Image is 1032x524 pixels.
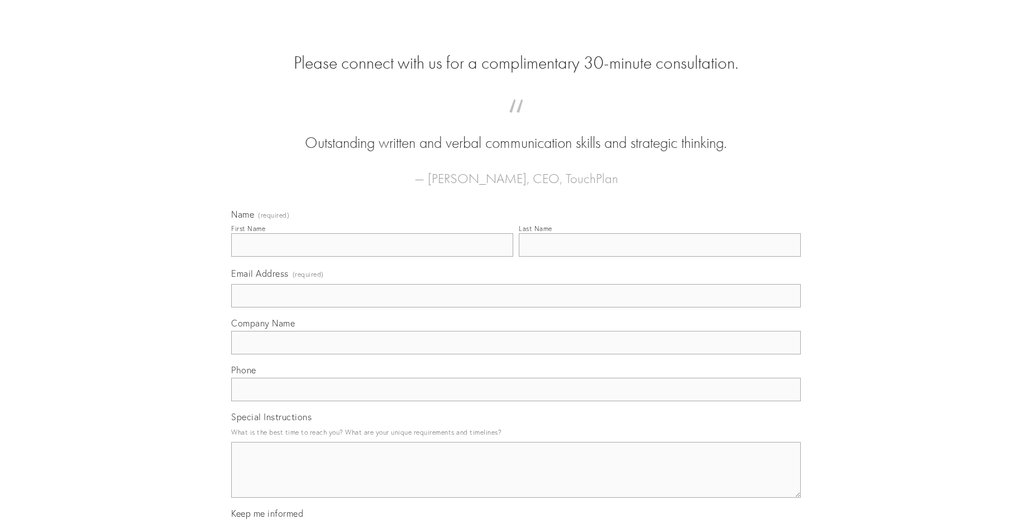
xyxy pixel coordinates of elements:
span: (required) [258,212,289,219]
div: Last Name [519,224,552,233]
span: Company Name [231,318,295,329]
span: (required) [293,267,324,282]
p: What is the best time to reach you? What are your unique requirements and timelines? [231,425,801,440]
blockquote: Outstanding written and verbal communication skills and strategic thinking. [249,110,783,154]
span: Keep me informed [231,508,303,519]
h2: Please connect with us for a complimentary 30-minute consultation. [231,52,801,74]
span: Phone [231,364,256,376]
span: “ [249,110,783,132]
div: First Name [231,224,265,233]
span: Special Instructions [231,411,312,422]
figcaption: — [PERSON_NAME], CEO, TouchPlan [249,154,783,190]
span: Name [231,209,254,220]
span: Email Address [231,268,289,279]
